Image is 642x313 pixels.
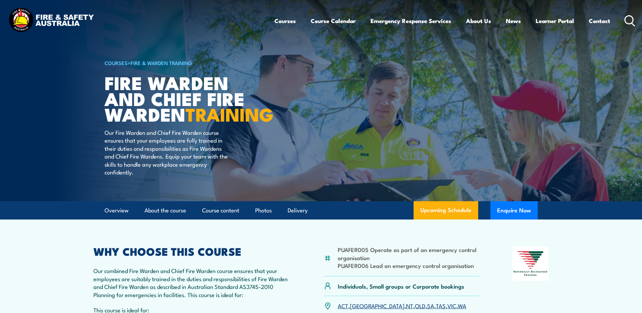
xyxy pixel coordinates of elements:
a: Learner Portal [536,12,574,30]
h1: Fire Warden and Chief Fire Warden [105,75,272,122]
a: Photos [255,202,272,220]
a: About Us [466,12,491,30]
a: NT [406,301,413,310]
p: Individuals, Small groups or Corporate bookings [338,282,464,290]
a: ACT [338,301,348,310]
p: Our Fire Warden and Chief Fire Warden course ensures that your employees are fully trained in the... [105,128,228,176]
a: Course Calendar [311,12,356,30]
a: VIC [447,301,456,310]
strong: TRAINING [185,100,273,128]
a: [GEOGRAPHIC_DATA] [350,301,404,310]
a: Courses [274,12,296,30]
li: PUAFER005 Operate as part of an emergency control organisation [338,246,480,262]
a: Overview [105,202,129,220]
a: Course content [202,202,239,220]
a: COURSES [105,59,128,66]
li: PUAFER006 Lead an emergency control organisation [338,262,480,269]
a: TAS [436,301,446,310]
a: Delivery [288,202,308,220]
button: Enquire Now [490,201,538,220]
a: SA [427,301,434,310]
a: Upcoming Schedule [414,201,478,220]
a: QLD [415,301,425,310]
p: Our combined Fire Warden and Chief Fire Warden course ensures that your employees are suitably tr... [93,267,291,298]
h6: > [105,59,272,67]
p: , , , , , , , [338,302,466,310]
a: Emergency Response Services [371,12,451,30]
h2: WHY CHOOSE THIS COURSE [93,246,291,256]
a: WA [458,301,466,310]
a: About the course [145,202,186,220]
a: News [506,12,521,30]
a: Fire & Warden Training [131,59,192,66]
a: Contact [589,12,610,30]
img: Nationally Recognised Training logo. [512,246,549,281]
